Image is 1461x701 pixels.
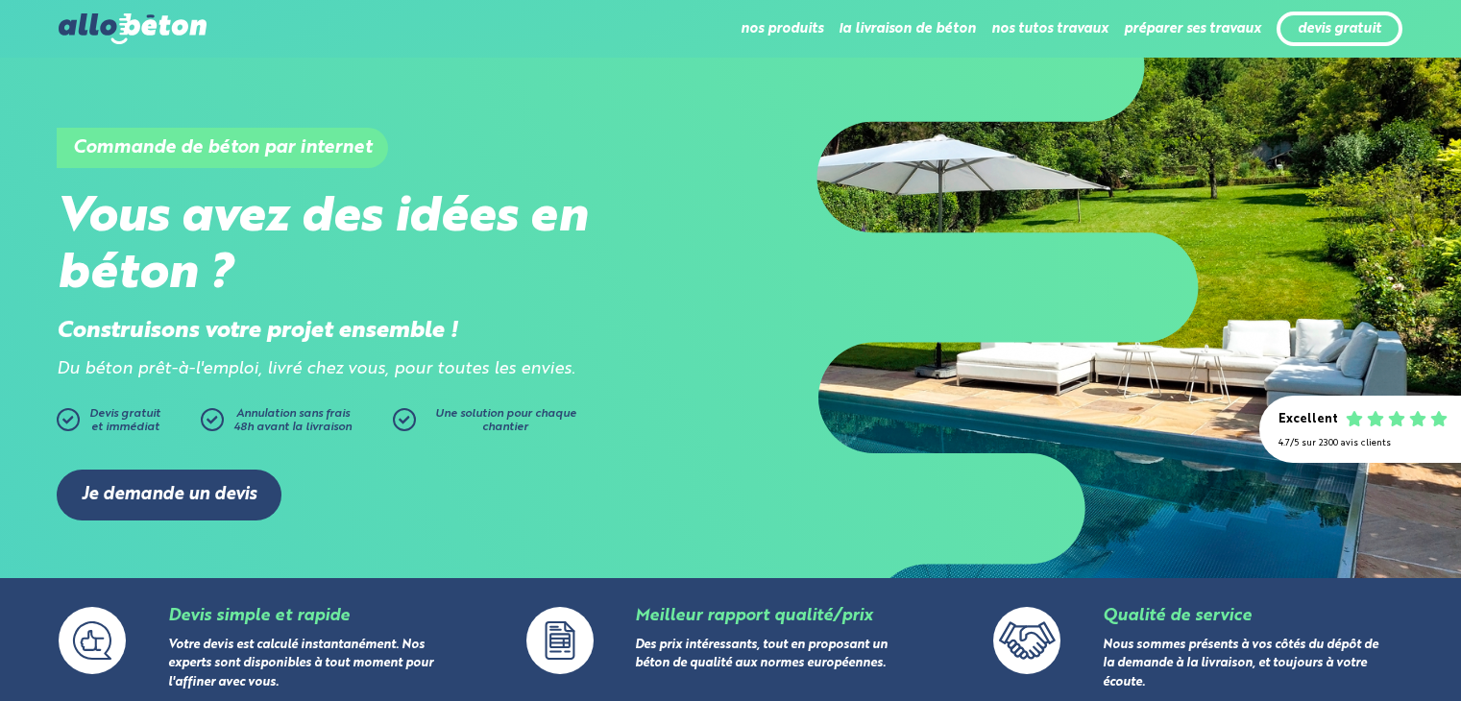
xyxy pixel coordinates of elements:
i: Du béton prêt-à-l'emploi, livré chez vous, pour toutes les envies. [57,361,575,377]
a: Votre devis est calculé instantanément. Nos experts sont disponibles à tout moment pour l'affiner... [168,640,433,689]
a: Je demande un devis [57,470,281,520]
span: Une solution pour chaque chantier [435,408,576,433]
a: Devis simple et rapide [168,608,350,624]
a: Des prix intéressants, tout en proposant un béton de qualité aux normes européennes. [635,640,888,670]
li: nos tutos travaux [991,6,1108,52]
a: Nous sommes présents à vos côtés du dépôt de la demande à la livraison, et toujours à votre écoute. [1103,640,1378,689]
li: préparer ses travaux [1124,6,1261,52]
a: Une solution pour chaque chantier [393,408,585,441]
a: Devis gratuitet immédiat [57,408,191,441]
strong: Construisons votre projet ensemble ! [57,320,458,343]
span: Devis gratuit et immédiat [89,408,160,433]
img: allobéton [59,13,207,44]
div: 4.7/5 sur 2300 avis clients [1278,438,1442,448]
li: la livraison de béton [839,6,976,52]
h2: Vous avez des idées en béton ? [57,190,731,303]
a: Annulation sans frais48h avant la livraison [201,408,393,441]
div: Excellent [1278,413,1338,427]
a: devis gratuit [1298,21,1381,37]
li: nos produits [741,6,823,52]
a: Qualité de service [1103,608,1252,624]
a: Meilleur rapport qualité/prix [635,608,872,624]
h1: Commande de béton par internet [57,128,388,168]
span: Annulation sans frais 48h avant la livraison [233,408,352,433]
